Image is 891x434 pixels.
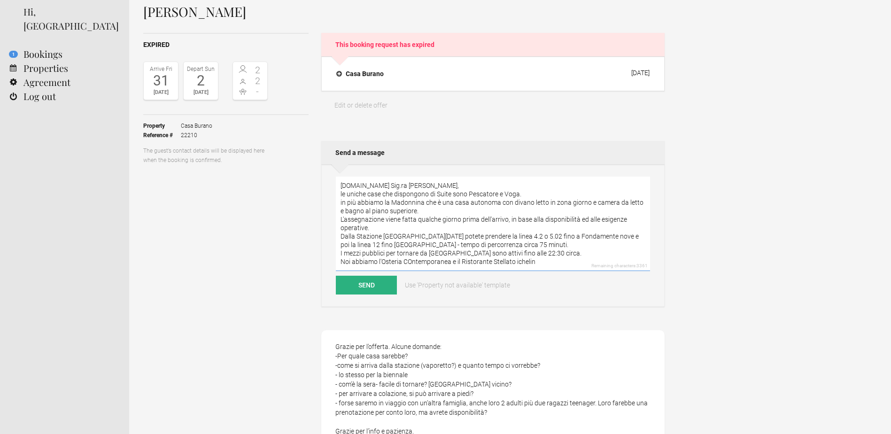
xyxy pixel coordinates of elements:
h2: Send a message [321,141,665,164]
h4: Casa Burano [336,69,384,78]
span: 2 [250,65,265,75]
div: 2 [186,74,216,88]
h2: expired [143,40,309,50]
span: 2 [250,76,265,85]
div: [DATE] [146,88,176,97]
span: 22210 [181,131,212,140]
button: Casa Burano [DATE] [329,64,657,84]
span: - [250,87,265,96]
a: Use 'Property not available' template [398,276,517,294]
h1: [PERSON_NAME] [143,5,665,19]
div: Arrive Fri [146,64,176,74]
div: Hi, [GEOGRAPHIC_DATA] [23,5,115,33]
a: Edit or delete offer [321,96,401,115]
div: [DATE] [631,69,650,77]
button: Send [336,276,397,294]
h2: This booking request has expired [321,33,665,56]
p: The guest’s contact details will be displayed here when the booking is confirmed. [143,146,268,165]
flynt-notification-badge: 1 [9,51,18,58]
strong: Reference # [143,131,181,140]
span: Casa Burano [181,121,212,131]
div: 31 [146,74,176,88]
div: [DATE] [186,88,216,97]
strong: Property [143,121,181,131]
div: Depart Sun [186,64,216,74]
